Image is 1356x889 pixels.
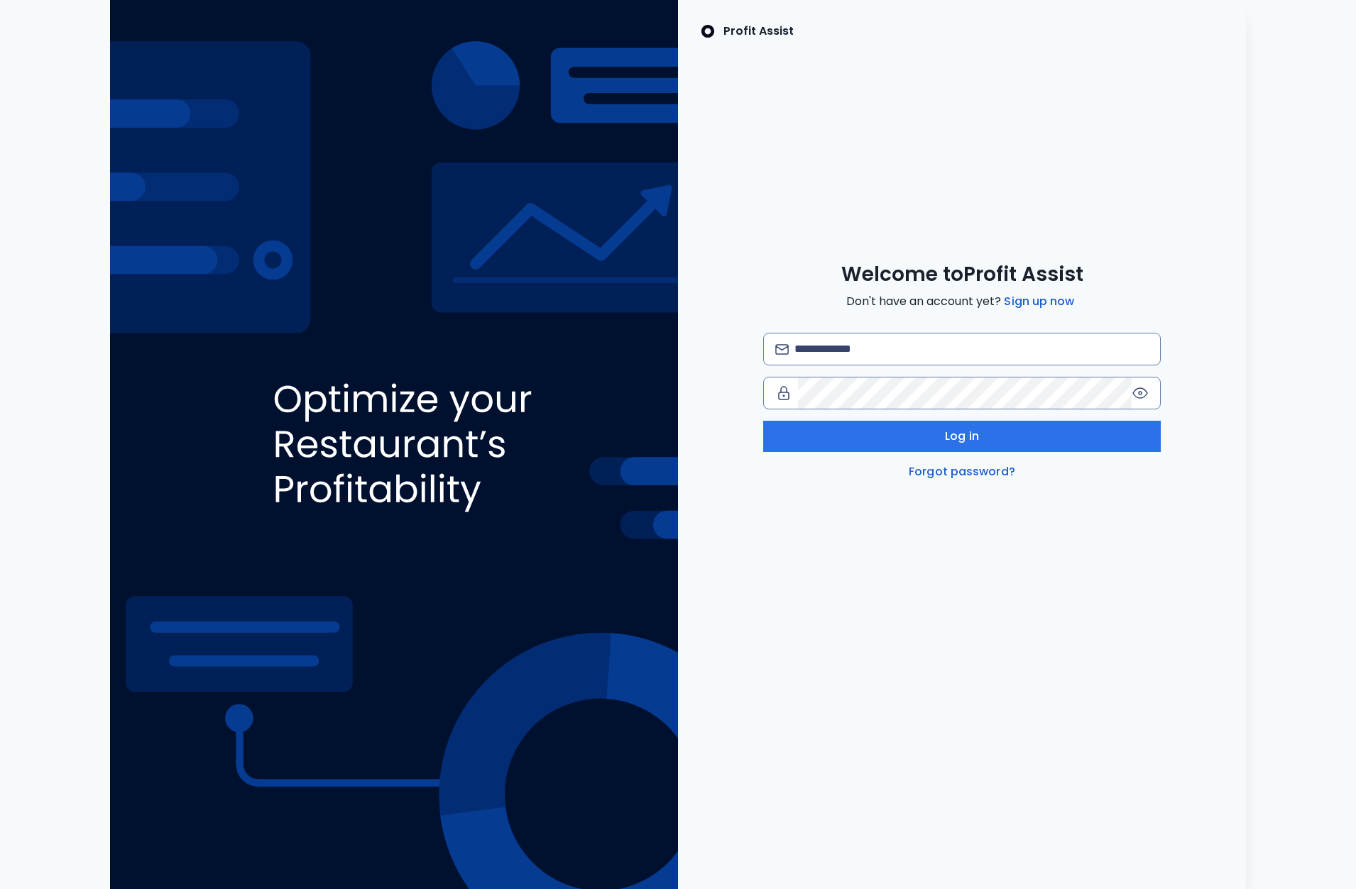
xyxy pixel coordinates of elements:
[1001,293,1077,310] a: Sign up now
[945,428,979,445] span: Log in
[763,421,1161,452] button: Log in
[906,463,1018,480] a: Forgot password?
[841,262,1083,287] span: Welcome to Profit Assist
[775,344,789,355] img: email
[723,23,794,40] p: Profit Assist
[846,293,1077,310] span: Don't have an account yet?
[701,23,715,40] img: SpotOn Logo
